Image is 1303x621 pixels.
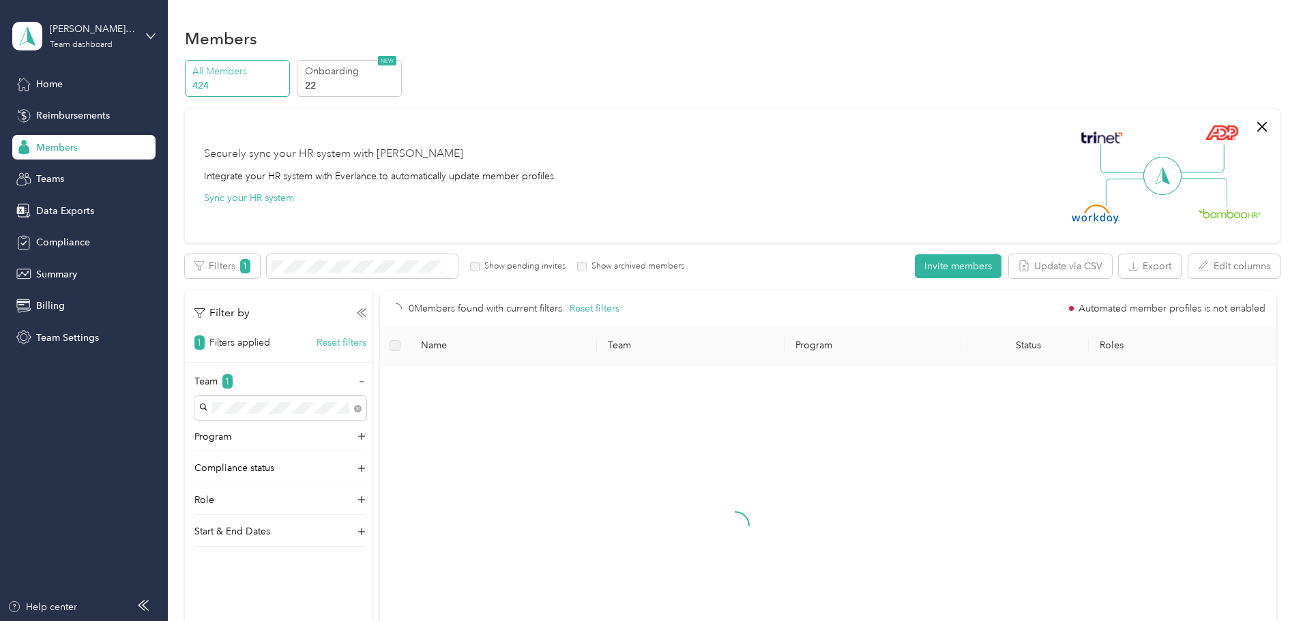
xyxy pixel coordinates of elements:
[1079,304,1265,314] span: Automated member profiles is not enabled
[36,108,110,123] span: Reimbursements
[1177,145,1225,173] img: Line Right Up
[204,191,294,205] button: Sync your HR system
[1188,254,1280,278] button: Edit columns
[1072,205,1119,224] img: Workday
[209,335,270,350] p: Filters applied
[480,260,566,273] label: Show pending invites
[421,339,587,351] span: Name
[36,267,77,282] span: Summary
[378,56,396,65] span: NEW
[194,374,218,389] p: Team
[8,600,77,614] button: Help center
[305,64,398,78] p: Onboarding
[967,327,1089,365] th: Status
[194,461,274,475] p: Compliance status
[1227,545,1303,621] iframe: Everlance-gr Chat Button Frame
[194,305,250,322] p: Filter by
[194,524,270,539] p: Start & End Dates
[36,235,90,249] span: Compliance
[192,64,285,78] p: All Members
[194,429,231,444] p: Program
[194,493,214,507] p: Role
[1105,178,1153,206] img: Line Left Down
[36,204,94,218] span: Data Exports
[185,254,260,278] button: Filters1
[192,78,285,93] p: 424
[1078,128,1126,147] img: Trinet
[36,299,65,313] span: Billing
[570,301,619,316] button: Reset filters
[597,327,785,365] th: Team
[36,172,64,186] span: Teams
[305,78,398,93] p: 22
[1198,209,1261,218] img: BambooHR
[1205,125,1238,140] img: ADP
[204,146,463,162] div: Securely sync your HR system with [PERSON_NAME]
[1180,178,1227,207] img: Line Right Down
[1009,254,1112,278] button: Update via CSV
[785,327,967,365] th: Program
[222,374,233,389] span: 1
[1119,254,1181,278] button: Export
[50,22,135,36] div: [PERSON_NAME] Beverages
[587,260,684,273] label: Show archived members
[194,335,205,350] span: 1
[410,327,598,365] th: Name
[36,140,78,155] span: Members
[1089,327,1276,365] th: Roles
[36,331,99,345] span: Team Settings
[915,254,1001,278] button: Invite members
[50,41,113,49] div: Team dashboard
[1100,145,1148,174] img: Line Left Up
[185,31,257,46] h1: Members
[36,77,63,91] span: Home
[204,169,557,183] div: Integrate your HR system with Everlance to automatically update member profiles.
[409,301,562,316] p: 0 Members found with current filters
[317,335,366,350] button: Reset filters
[240,259,250,273] span: 1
